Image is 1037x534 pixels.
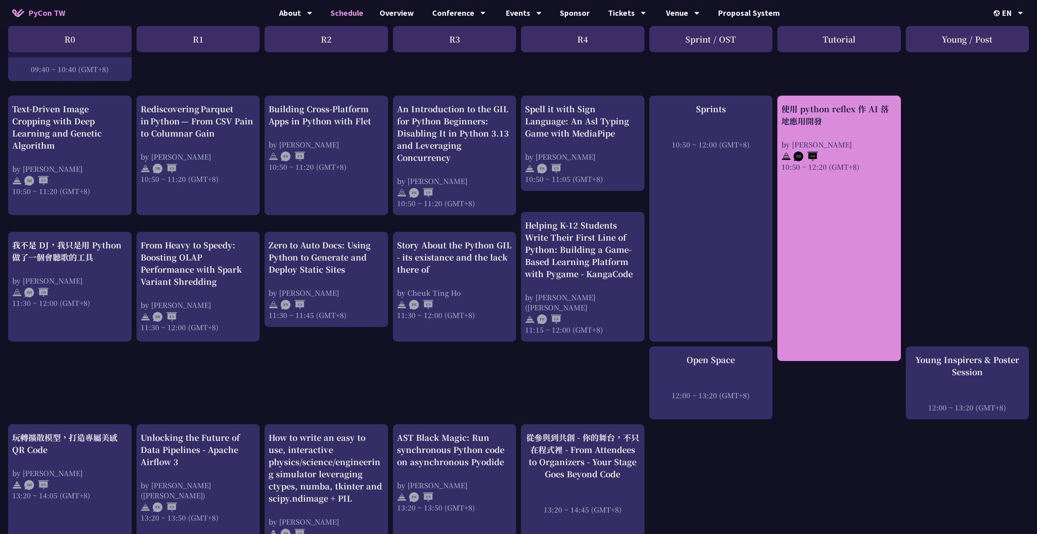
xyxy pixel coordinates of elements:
div: Spell it with Sign Language: An Asl Typing Game with MediaPipe [525,103,640,139]
div: Open Space [653,354,769,366]
div: 13:20 ~ 14:45 (GMT+8) [525,504,640,515]
div: 10:50 ~ 11:20 (GMT+8) [141,174,256,184]
div: by [PERSON_NAME] [141,152,256,162]
div: 09:40 ~ 10:40 (GMT+8) [12,64,128,74]
a: Rediscovering Parquet in Python — From CSV Pain to Columnar Gain by [PERSON_NAME] 10:50 ~ 11:20 (... [141,103,256,184]
div: AST Black Magic: Run synchronous Python code on asynchronous Pyodide [397,431,512,468]
div: by [PERSON_NAME] ([PERSON_NAME]) [141,480,256,500]
img: ZHEN.371966e.svg [153,164,177,173]
div: R2 [265,26,388,52]
div: by [PERSON_NAME] [397,480,512,490]
div: 使用 python reflex 作 AI 落地應用開發 [781,103,897,127]
div: From Heavy to Speedy: Boosting OLAP Performance with Spark Variant Shredding [141,239,256,288]
div: Text-Driven Image Cropping with Deep Learning and Genetic Algorithm [12,103,128,152]
a: Open Space 12:00 ~ 13:20 (GMT+8) [653,354,769,400]
img: svg+xml;base64,PHN2ZyB4bWxucz0iaHR0cDovL3d3dy53My5vcmcvMjAwMC9zdmciIHdpZHRoPSIyNCIgaGVpZ2h0PSIyNC... [141,312,150,322]
div: R4 [521,26,644,52]
div: R0 [8,26,132,52]
div: 13:20 ~ 14:05 (GMT+8) [12,490,128,500]
div: Sprint / OST [649,26,773,52]
div: 10:50 ~ 11:20 (GMT+8) [397,198,512,208]
div: by [PERSON_NAME] [397,176,512,186]
div: 從參與到共創 - 你的舞台，不只在程式裡 - From Attendees to Organizers - Your Stage Goes Beyond Code [525,431,640,480]
div: 玩轉擴散模型，打造專屬美感 QR Code [12,431,128,456]
a: Text-Driven Image Cropping with Deep Learning and Genetic Algorithm by [PERSON_NAME] 10:50 ~ 11:2... [12,103,128,196]
div: 10:50 ~ 12:20 (GMT+8) [781,162,897,172]
a: Young Inspirers & Poster Session 12:00 ~ 13:20 (GMT+8) [910,354,1025,412]
a: AST Black Magic: Run synchronous Python code on asynchronous Pyodide by [PERSON_NAME] 13:20 ~ 13:... [397,431,512,513]
a: Building Cross-Platform Apps in Python with Flet by [PERSON_NAME] 10:50 ~ 11:20 (GMT+8) [269,103,384,172]
div: by [PERSON_NAME] [141,300,256,310]
div: Helping K-12 Students Write Their First Line of Python: Building a Game-Based Learning Platform w... [525,219,640,280]
div: Sprints [653,103,769,115]
div: 11:15 ~ 12:00 (GMT+8) [525,325,640,335]
img: svg+xml;base64,PHN2ZyB4bWxucz0iaHR0cDovL3d3dy53My5vcmcvMjAwMC9zdmciIHdpZHRoPSIyNCIgaGVpZ2h0PSIyNC... [525,314,535,324]
div: Zero to Auto Docs: Using Python to Generate and Deploy Static Sites [269,239,384,276]
div: R3 [393,26,516,52]
div: 我不是 DJ，我只是用 Python 做了一個會聽歌的工具 [12,239,128,263]
img: ZHZH.38617ef.svg [794,152,818,161]
img: Home icon of PyCon TW 2025 [12,9,24,17]
div: Tutorial [777,26,901,52]
a: Helping K-12 Students Write Their First Line of Python: Building a Game-Based Learning Platform w... [525,219,640,335]
img: svg+xml;base64,PHN2ZyB4bWxucz0iaHR0cDovL3d3dy53My5vcmcvMjAwMC9zdmciIHdpZHRoPSIyNCIgaGVpZ2h0PSIyNC... [397,188,407,198]
img: ENEN.5a408d1.svg [409,492,433,502]
div: 11:30 ~ 12:00 (GMT+8) [12,298,128,308]
img: ENEN.5a408d1.svg [281,300,305,310]
img: ENEN.5a408d1.svg [409,300,433,310]
span: PyCon TW [28,7,65,19]
div: by [PERSON_NAME] [269,288,384,298]
a: An Introduction to the GIL for Python Beginners: Disabling It in Python 3.13 and Leveraging Concu... [397,103,512,208]
div: 10:50 ~ 11:20 (GMT+8) [269,162,384,172]
img: ENEN.5a408d1.svg [537,164,561,173]
div: 10:50 ~ 11:05 (GMT+8) [525,174,640,184]
div: by Cheuk Ting Ho [397,288,512,298]
div: by [PERSON_NAME] [269,517,384,527]
a: 我不是 DJ，我只是用 Python 做了一個會聽歌的工具 by [PERSON_NAME] 11:30 ~ 12:00 (GMT+8) [12,239,128,308]
img: svg+xml;base64,PHN2ZyB4bWxucz0iaHR0cDovL3d3dy53My5vcmcvMjAwMC9zdmciIHdpZHRoPSIyNCIgaGVpZ2h0PSIyNC... [141,164,150,173]
div: Story About the Python GIL - its existance and the lack there of [397,239,512,276]
div: R1 [137,26,260,52]
div: 10:50 ~ 12:00 (GMT+8) [653,139,769,150]
a: 使用 python reflex 作 AI 落地應用開發 by [PERSON_NAME] 10:50 ~ 12:20 (GMT+8) [781,103,897,172]
img: svg+xml;base64,PHN2ZyB4bWxucz0iaHR0cDovL3d3dy53My5vcmcvMjAwMC9zdmciIHdpZHRoPSIyNCIgaGVpZ2h0PSIyNC... [397,300,407,310]
img: ENEN.5a408d1.svg [537,314,561,324]
a: Story About the Python GIL - its existance and the lack there of by Cheuk Ting Ho 11:30 ~ 12:00 (... [397,239,512,320]
a: 玩轉擴散模型，打造專屬美感 QR Code by [PERSON_NAME] 13:20 ~ 14:05 (GMT+8) [12,431,128,500]
div: by [PERSON_NAME] [781,139,897,150]
div: Young / Post [906,26,1029,52]
div: 10:50 ~ 11:20 (GMT+8) [12,186,128,196]
img: svg+xml;base64,PHN2ZyB4bWxucz0iaHR0cDovL3d3dy53My5vcmcvMjAwMC9zdmciIHdpZHRoPSIyNCIgaGVpZ2h0PSIyNC... [781,152,791,161]
img: ZHEN.371966e.svg [24,480,49,490]
div: How to write an easy to use, interactive physics/science/engineering simulator leveraging ctypes,... [269,431,384,504]
a: From Heavy to Speedy: Boosting OLAP Performance with Spark Variant Shredding by [PERSON_NAME] 11:... [141,239,256,332]
div: 11:30 ~ 12:00 (GMT+8) [141,322,256,332]
img: svg+xml;base64,PHN2ZyB4bWxucz0iaHR0cDovL3d3dy53My5vcmcvMjAwMC9zdmciIHdpZHRoPSIyNCIgaGVpZ2h0PSIyNC... [269,152,278,161]
img: ZHZH.38617ef.svg [24,288,49,297]
div: Young Inspirers & Poster Session [910,354,1025,378]
div: by [PERSON_NAME] [269,139,384,150]
div: by [PERSON_NAME] [12,276,128,286]
img: svg+xml;base64,PHN2ZyB4bWxucz0iaHR0cDovL3d3dy53My5vcmcvMjAwMC9zdmciIHdpZHRoPSIyNCIgaGVpZ2h0PSIyNC... [12,480,22,490]
a: Zero to Auto Docs: Using Python to Generate and Deploy Static Sites by [PERSON_NAME] 11:30 ~ 11:4... [269,239,384,320]
img: svg+xml;base64,PHN2ZyB4bWxucz0iaHR0cDovL3d3dy53My5vcmcvMjAwMC9zdmciIHdpZHRoPSIyNCIgaGVpZ2h0PSIyNC... [12,288,22,297]
div: Rediscovering Parquet in Python — From CSV Pain to Columnar Gain [141,103,256,139]
div: 12:00 ~ 13:20 (GMT+8) [910,402,1025,412]
div: An Introduction to the GIL for Python Beginners: Disabling It in Python 3.13 and Leveraging Concu... [397,103,512,164]
div: Building Cross-Platform Apps in Python with Flet [269,103,384,127]
div: by [PERSON_NAME] [12,468,128,478]
img: svg+xml;base64,PHN2ZyB4bWxucz0iaHR0cDovL3d3dy53My5vcmcvMjAwMC9zdmciIHdpZHRoPSIyNCIgaGVpZ2h0PSIyNC... [269,300,278,310]
div: by [PERSON_NAME] [525,152,640,162]
img: Locale Icon [994,10,1002,16]
div: 12:00 ~ 13:20 (GMT+8) [653,390,769,400]
div: by [PERSON_NAME] [12,164,128,174]
img: svg+xml;base64,PHN2ZyB4bWxucz0iaHR0cDovL3d3dy53My5vcmcvMjAwMC9zdmciIHdpZHRoPSIyNCIgaGVpZ2h0PSIyNC... [525,164,535,173]
div: Unlocking the Future of Data Pipelines - Apache Airflow 3 [141,431,256,468]
div: 13:20 ~ 13:50 (GMT+8) [397,502,512,513]
img: ENEN.5a408d1.svg [281,152,305,161]
img: ENEN.5a408d1.svg [153,502,177,512]
img: svg+xml;base64,PHN2ZyB4bWxucz0iaHR0cDovL3d3dy53My5vcmcvMjAwMC9zdmciIHdpZHRoPSIyNCIgaGVpZ2h0PSIyNC... [12,176,22,186]
a: PyCon TW [4,3,73,23]
div: 11:30 ~ 11:45 (GMT+8) [269,310,384,320]
a: Spell it with Sign Language: An Asl Typing Game with MediaPipe by [PERSON_NAME] 10:50 ~ 11:05 (GM... [525,103,640,184]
